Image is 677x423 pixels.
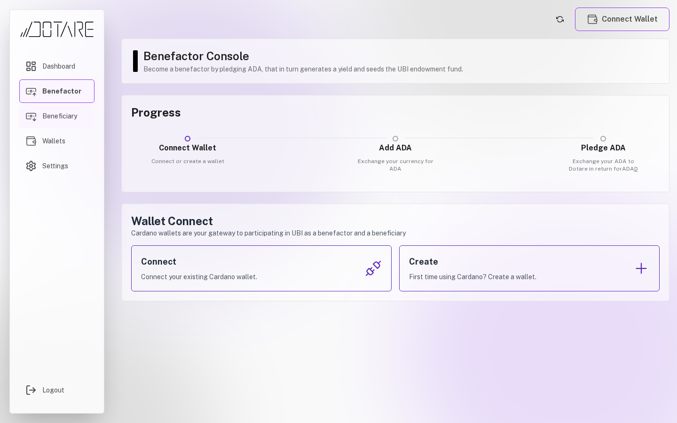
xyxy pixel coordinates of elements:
img: Wallets [587,14,598,25]
h3: Add ADA [355,142,436,154]
span: ADA [622,165,638,172]
p: Exchange your ADA to Dotare in return for [563,157,644,172]
img: Connect [365,260,382,277]
span: Wallets [42,136,65,146]
button: Connect Wallet [575,8,669,31]
img: Create [633,260,650,277]
h3: Create [409,255,536,268]
p: Exchange your currency for ADA [355,157,436,172]
p: First time using Cardano? Create a wallet. [409,272,536,282]
h3: Progress [131,105,660,120]
img: Benefactor [25,86,37,97]
p: Connect or create a wallet [147,157,228,165]
button: Refresh account status [552,12,567,27]
span: Benefactor [42,86,81,96]
h3: Pledge ADA [563,142,644,154]
h3: Connect [141,255,257,268]
span: D [634,165,638,172]
h3: Connect Wallet [147,142,228,154]
p: Become a benefactor by pledging ADA, that in turn generates a yield and seeds the UBI endowment f... [143,64,660,74]
img: Dotare Logo [19,21,94,38]
img: Beneficiary [25,110,37,122]
h1: Benefactor Console [143,48,660,63]
p: Cardano wallets are your gateway to participating in UBI as a benefactor and a beneficiary [131,228,660,238]
h2: Wallet Connect [131,213,660,228]
p: Connect your existing Cardano wallet. [141,272,257,282]
span: Beneficiary [42,111,77,121]
span: Dashboard [42,62,75,71]
img: Wallets [25,135,37,147]
span: Logout [42,385,64,395]
span: Settings [42,161,68,171]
